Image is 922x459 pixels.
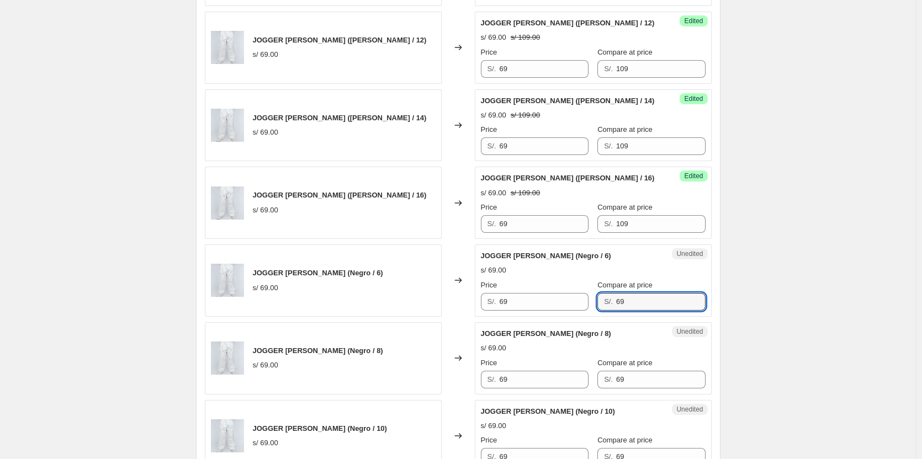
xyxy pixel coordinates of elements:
span: Price [481,281,497,289]
span: JOGGER [PERSON_NAME] (Negro / 6) [481,252,611,260]
span: JOGGER [PERSON_NAME] (Negro / 8) [253,346,383,355]
strike: s/ 109.00 [511,188,541,199]
div: s/ 69.00 [481,32,506,43]
span: S/. [604,297,613,306]
span: Edited [684,172,703,180]
span: S/. [604,220,613,228]
strike: s/ 109.00 [511,110,541,121]
div: s/ 69.00 [481,265,506,276]
span: Compare at price [597,359,653,367]
span: JOGGER [PERSON_NAME] (Negro / 8) [481,329,611,338]
span: S/. [488,220,496,228]
div: s/ 69.00 [481,420,506,431]
span: Unedited [676,405,703,414]
div: s/ 69.00 [253,360,278,371]
div: s/ 69.00 [481,188,506,199]
img: DSC_0862_80x.png [211,109,244,142]
span: JOGGER [PERSON_NAME] ([PERSON_NAME] / 12) [481,19,655,27]
div: s/ 69.00 [253,282,278,293]
span: Unedited [676,327,703,336]
span: Price [481,436,497,444]
span: Edited [684,17,703,25]
span: S/. [488,375,496,383]
span: Compare at price [597,436,653,444]
span: Price [481,125,497,134]
span: Compare at price [597,203,653,211]
span: Unedited [676,249,703,258]
img: DSC_0862_80x.png [211,341,244,375]
img: DSC_0862_80x.png [211,264,244,297]
span: Price [481,48,497,56]
span: JOGGER [PERSON_NAME] (Negro / 10) [253,424,387,433]
div: s/ 69.00 [481,110,506,121]
strike: s/ 109.00 [511,32,541,43]
span: Compare at price [597,281,653,289]
span: JOGGER [PERSON_NAME] ([PERSON_NAME] / 16) [253,191,427,199]
span: JOGGER [PERSON_NAME] (Negro / 10) [481,407,615,415]
img: DSC_0862_80x.png [211,186,244,220]
div: s/ 69.00 [253,49,278,60]
span: JOGGER [PERSON_NAME] ([PERSON_NAME] / 14) [253,114,427,122]
img: DSC_0862_80x.png [211,419,244,452]
span: Price [481,203,497,211]
span: S/. [604,142,613,150]
span: JOGGER [PERSON_NAME] (Negro / 6) [253,269,383,277]
span: JOGGER [PERSON_NAME] ([PERSON_NAME] / 14) [481,97,655,105]
img: DSC_0862_80x.png [211,31,244,64]
span: Price [481,359,497,367]
span: Compare at price [597,48,653,56]
span: S/. [488,142,496,150]
span: S/. [604,375,613,383]
span: JOGGER [PERSON_NAME] ([PERSON_NAME] / 16) [481,174,655,182]
span: S/. [604,65,613,73]
span: JOGGER [PERSON_NAME] ([PERSON_NAME] / 12) [253,36,427,44]
span: Edited [684,94,703,103]
div: s/ 69.00 [253,205,278,216]
span: S/. [488,297,496,306]
span: S/. [488,65,496,73]
div: s/ 69.00 [481,343,506,354]
div: s/ 69.00 [253,127,278,138]
div: s/ 69.00 [253,437,278,449]
span: Compare at price [597,125,653,134]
